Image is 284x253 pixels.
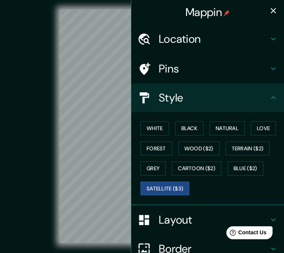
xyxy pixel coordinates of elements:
[224,10,230,16] img: pin-icon.png
[140,121,169,135] button: White
[131,83,284,112] div: Style
[216,223,276,245] iframe: Help widget launcher
[140,161,166,176] button: Grey
[131,24,284,53] div: Location
[226,142,270,156] button: Terrain ($2)
[140,182,189,196] button: Satellite ($3)
[210,121,245,135] button: Natural
[159,32,269,46] h4: Location
[178,142,219,156] button: Wood ($2)
[175,121,204,135] button: Black
[159,62,269,76] h4: Pins
[186,5,230,19] h4: Mappin
[131,54,284,83] div: Pins
[131,205,284,234] div: Layout
[159,91,269,105] h4: Style
[140,142,172,156] button: Forest
[159,213,269,227] h4: Layout
[60,10,224,243] canvas: Map
[172,161,221,176] button: Cartoon ($2)
[251,121,276,135] button: Love
[228,161,263,176] button: Blue ($2)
